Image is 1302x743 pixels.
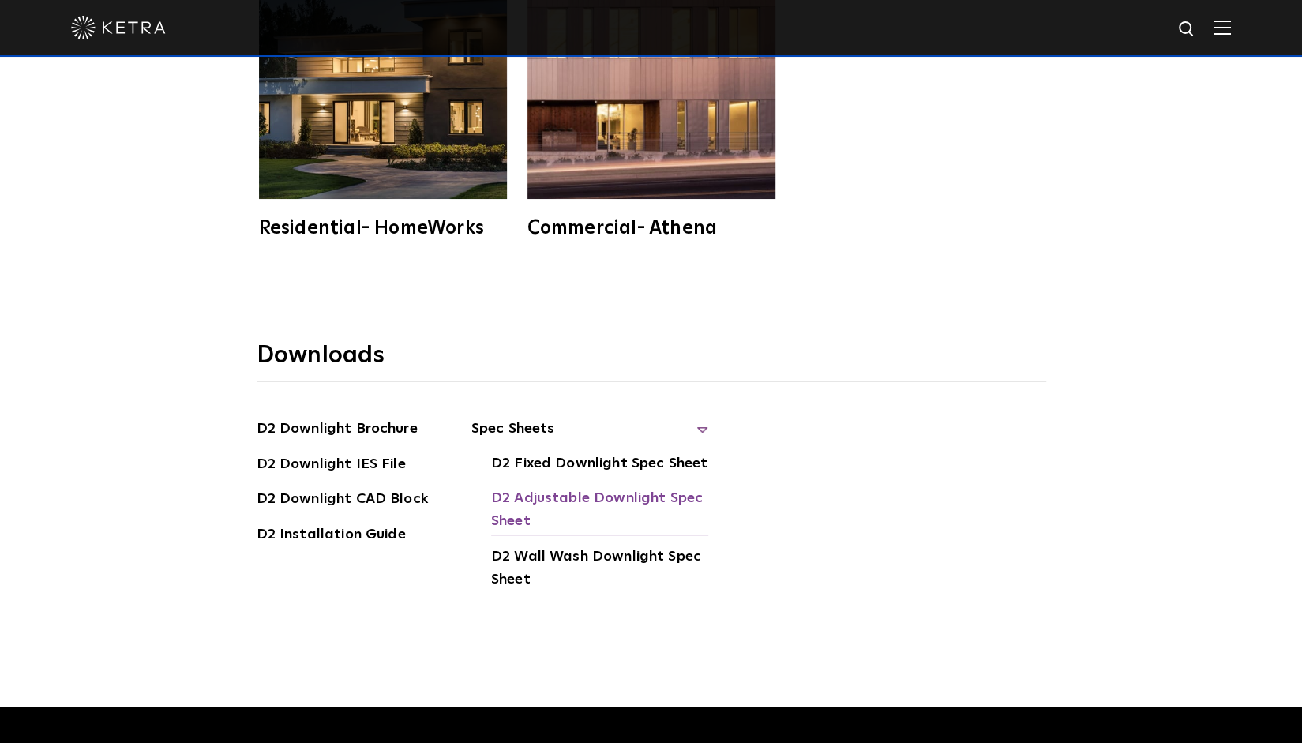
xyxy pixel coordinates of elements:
[491,487,708,535] a: D2 Adjustable Downlight Spec Sheet
[491,452,707,478] a: D2 Fixed Downlight Spec Sheet
[257,453,406,478] a: D2 Downlight IES File
[491,546,708,594] a: D2 Wall Wash Downlight Spec Sheet
[257,418,418,443] a: D2 Downlight Brochure
[1177,20,1197,39] img: search icon
[1214,20,1231,35] img: Hamburger%20Nav.svg
[471,418,708,452] span: Spec Sheets
[259,219,507,238] div: Residential- HomeWorks
[257,523,406,549] a: D2 Installation Guide
[71,16,166,39] img: ketra-logo-2019-white
[527,219,775,238] div: Commercial- Athena
[257,488,428,513] a: D2 Downlight CAD Block
[257,340,1046,381] h3: Downloads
